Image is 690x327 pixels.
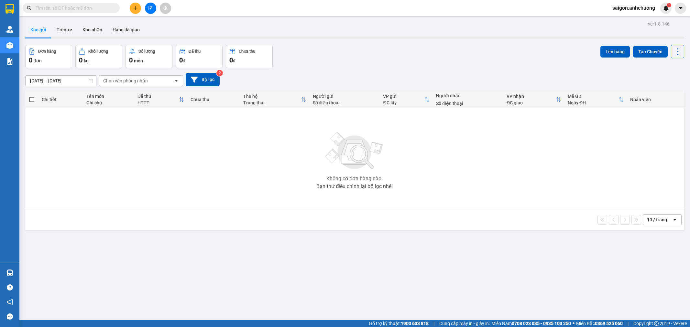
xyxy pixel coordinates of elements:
span: copyright [654,321,659,326]
div: Chưa thu [239,49,255,54]
span: saigon.anhchuong [607,4,660,12]
span: đ [183,58,185,63]
button: Bộ lọc [186,73,220,86]
img: warehouse-icon [6,269,13,276]
div: Số điện thoại [313,100,377,105]
div: 10 / trang [647,216,667,223]
span: aim [163,6,168,10]
span: Hỗ trợ kỹ thuật: [369,320,429,327]
div: Không có đơn hàng nào. [326,176,383,181]
span: ⚪️ [573,322,575,325]
button: Trên xe [51,22,77,37]
div: Đã thu [137,94,179,99]
span: 0 [29,56,32,64]
div: Đã thu [189,49,201,54]
th: Toggle SortBy [564,91,627,108]
img: svg+xml;base64,PHN2ZyBjbGFzcz0ibGlzdC1wbHVnX19zdmciIHhtbG5zPSJodHRwOi8vd3d3LnczLm9yZy8yMDAwL3N2Zy... [322,128,387,174]
div: ver 1.8.146 [648,20,670,27]
sup: 1 [667,3,671,7]
button: Đơn hàng0đơn [25,45,72,68]
span: | [433,320,434,327]
img: warehouse-icon [6,42,13,49]
span: đơn [34,58,42,63]
span: search [27,6,31,10]
span: 0 [79,56,82,64]
strong: 0369 525 060 [595,321,623,326]
span: 0 [179,56,183,64]
th: Toggle SortBy [134,91,187,108]
img: warehouse-icon [6,26,13,33]
th: Toggle SortBy [503,91,564,108]
span: món [134,58,143,63]
div: Ngày ĐH [568,100,619,105]
input: Tìm tên, số ĐT hoặc mã đơn [36,5,112,12]
span: notification [7,299,13,305]
button: plus [130,3,141,14]
button: Số lượng0món [126,45,172,68]
span: | [628,320,629,327]
button: Tạo Chuyến [633,46,668,58]
span: 0 [129,56,133,64]
span: 1 [668,3,670,7]
div: Thu hộ [243,94,301,99]
button: Chưa thu0đ [226,45,273,68]
button: file-add [145,3,156,14]
input: Select a date range. [26,76,96,86]
button: caret-down [675,3,686,14]
span: message [7,313,13,320]
button: aim [160,3,171,14]
th: Toggle SortBy [240,91,309,108]
span: caret-down [678,5,684,11]
div: Khối lượng [88,49,108,54]
span: kg [84,58,89,63]
div: Số lượng [138,49,155,54]
div: Trạng thái [243,100,301,105]
span: Cung cấp máy in - giấy in: [439,320,490,327]
button: Đã thu0đ [176,45,223,68]
span: Miền Nam [491,320,571,327]
button: Lên hàng [600,46,630,58]
button: Hàng đã giao [107,22,145,37]
svg: open [174,78,179,83]
div: ĐC giao [507,100,556,105]
div: Mã GD [568,94,619,99]
button: Kho gửi [25,22,51,37]
span: 0 [229,56,233,64]
sup: 2 [216,70,223,76]
strong: 0708 023 035 - 0935 103 250 [512,321,571,326]
span: question-circle [7,284,13,290]
strong: 1900 633 818 [401,321,429,326]
div: Chọn văn phòng nhận [103,78,148,84]
div: Chi tiết [42,97,80,102]
span: đ [233,58,235,63]
div: Người gửi [313,94,377,99]
div: Ghi chú [86,100,131,105]
img: logo-vxr [5,4,14,14]
svg: open [672,217,677,222]
div: ĐC lấy [383,100,424,105]
div: Bạn thử điều chỉnh lại bộ lọc nhé! [316,184,393,189]
button: Kho nhận [77,22,107,37]
img: solution-icon [6,58,13,65]
div: VP gửi [383,94,424,99]
span: file-add [148,6,153,10]
span: Miền Bắc [576,320,623,327]
div: VP nhận [507,94,556,99]
div: Người nhận [436,93,500,98]
th: Toggle SortBy [380,91,433,108]
div: Nhân viên [630,97,681,102]
div: Đơn hàng [38,49,56,54]
div: HTTT [137,100,179,105]
span: plus [133,6,138,10]
button: Khối lượng0kg [75,45,122,68]
div: Tên món [86,94,131,99]
div: Số điện thoại [436,101,500,106]
div: Chưa thu [191,97,237,102]
img: icon-new-feature [663,5,669,11]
